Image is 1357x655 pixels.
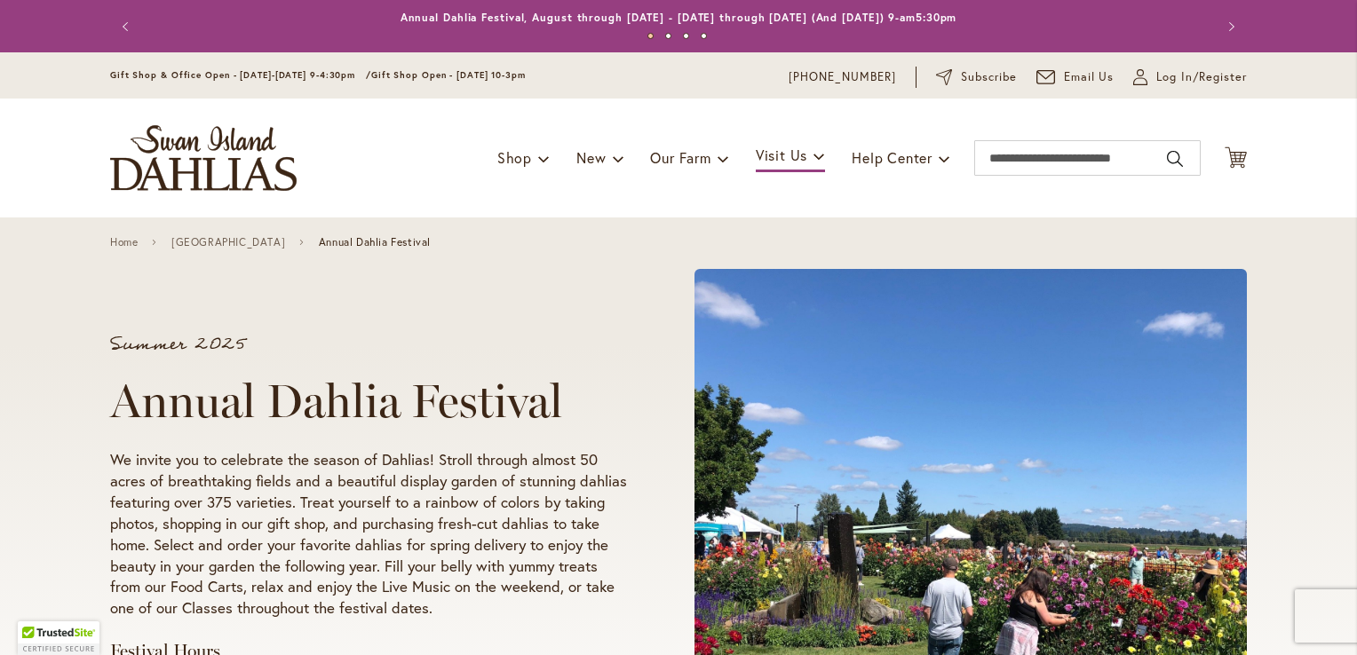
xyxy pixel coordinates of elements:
a: Email Us [1036,68,1115,86]
span: Email Us [1064,68,1115,86]
span: New [576,148,606,167]
a: Subscribe [936,68,1017,86]
span: Visit Us [756,146,807,164]
span: Our Farm [650,148,710,167]
span: Log In/Register [1156,68,1247,86]
button: 1 of 4 [647,33,654,39]
p: We invite you to celebrate the season of Dahlias! Stroll through almost 50 acres of breathtaking ... [110,449,627,619]
button: 4 of 4 [701,33,707,39]
button: Next [1211,9,1247,44]
a: store logo [110,125,297,191]
h1: Annual Dahlia Festival [110,375,627,428]
button: 2 of 4 [665,33,671,39]
a: Log In/Register [1133,68,1247,86]
span: Gift Shop Open - [DATE] 10-3pm [371,69,526,81]
a: Home [110,236,138,249]
span: Shop [497,148,532,167]
p: Summer 2025 [110,335,627,353]
a: [PHONE_NUMBER] [789,68,896,86]
button: Previous [110,9,146,44]
span: Help Center [852,148,932,167]
a: [GEOGRAPHIC_DATA] [171,236,285,249]
span: Gift Shop & Office Open - [DATE]-[DATE] 9-4:30pm / [110,69,371,81]
span: Annual Dahlia Festival [319,236,431,249]
span: Subscribe [961,68,1017,86]
button: 3 of 4 [683,33,689,39]
a: Annual Dahlia Festival, August through [DATE] - [DATE] through [DATE] (And [DATE]) 9-am5:30pm [401,11,957,24]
